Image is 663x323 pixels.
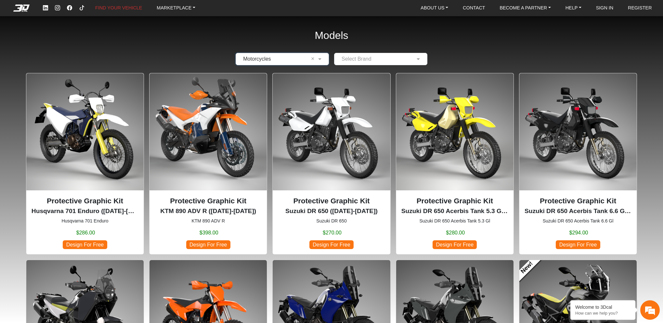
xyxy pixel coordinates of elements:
[497,3,553,13] a: BECOME A PARTNER
[593,3,616,13] a: SIGN IN
[32,218,138,224] small: Husqvarna 701 Enduro
[401,218,508,224] small: Suzuki DR 650 Acerbis Tank 5.3 Gl
[446,229,465,237] span: $280.00
[396,73,513,190] img: DR 650Acerbis Tank 5.3 Gl1996-2024
[278,196,385,207] p: Protective Graphic Kit
[323,229,342,237] span: $270.00
[32,207,138,216] p: Husqvarna 701 Enduro (2016-2024)
[149,73,267,255] div: KTM 890 ADV R
[401,196,508,207] p: Protective Graphic Kit
[525,196,631,207] p: Protective Graphic Kit
[93,3,145,13] a: FIND YOUR VEHICLE
[278,207,385,216] p: Suzuki DR 650 (1996-2024)
[311,55,317,63] span: Clean Field
[149,73,267,190] img: 890 ADV R null2023-2025
[26,73,144,190] img: 701 Enduronull2016-2024
[186,240,230,249] span: Design For Free
[309,240,354,249] span: Design For Free
[514,255,540,281] a: New!
[315,21,348,50] h2: Models
[625,3,655,13] a: REGISTER
[32,196,138,207] p: Protective Graphic Kit
[401,207,508,216] p: Suzuki DR 650 Acerbis Tank 5.3 Gl (1996-2024)
[418,3,451,13] a: ABOUT US
[460,3,487,13] a: CONTACT
[556,240,600,249] span: Design For Free
[154,3,198,13] a: MARKETPLACE
[525,218,631,224] small: Suzuki DR 650 Acerbis Tank 6.6 Gl
[433,240,477,249] span: Design For Free
[569,229,588,237] span: $294.00
[519,73,637,255] div: Suzuki DR 650 Acerbis Tank 6.6 Gl
[200,229,218,237] span: $398.00
[155,196,262,207] p: Protective Graphic Kit
[26,73,144,255] div: Husqvarna 701 Enduro
[519,73,637,190] img: DR 650Acerbis Tank 6.6 Gl1996-2024
[575,305,630,310] div: Welcome to 3Dcal
[563,3,584,13] a: HELP
[63,240,107,249] span: Design For Free
[155,207,262,216] p: KTM 890 ADV R (2023-2025)
[278,218,385,224] small: Suzuki DR 650
[155,218,262,224] small: KTM 890 ADV R
[272,73,390,255] div: Suzuki DR 650
[396,73,514,255] div: Suzuki DR 650 Acerbis Tank 5.3 Gl
[575,311,630,316] p: How can we help you?
[525,207,631,216] p: Suzuki DR 650 Acerbis Tank 6.6 Gl (1996-2024)
[76,229,95,237] span: $286.00
[273,73,390,190] img: DR 6501996-2024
